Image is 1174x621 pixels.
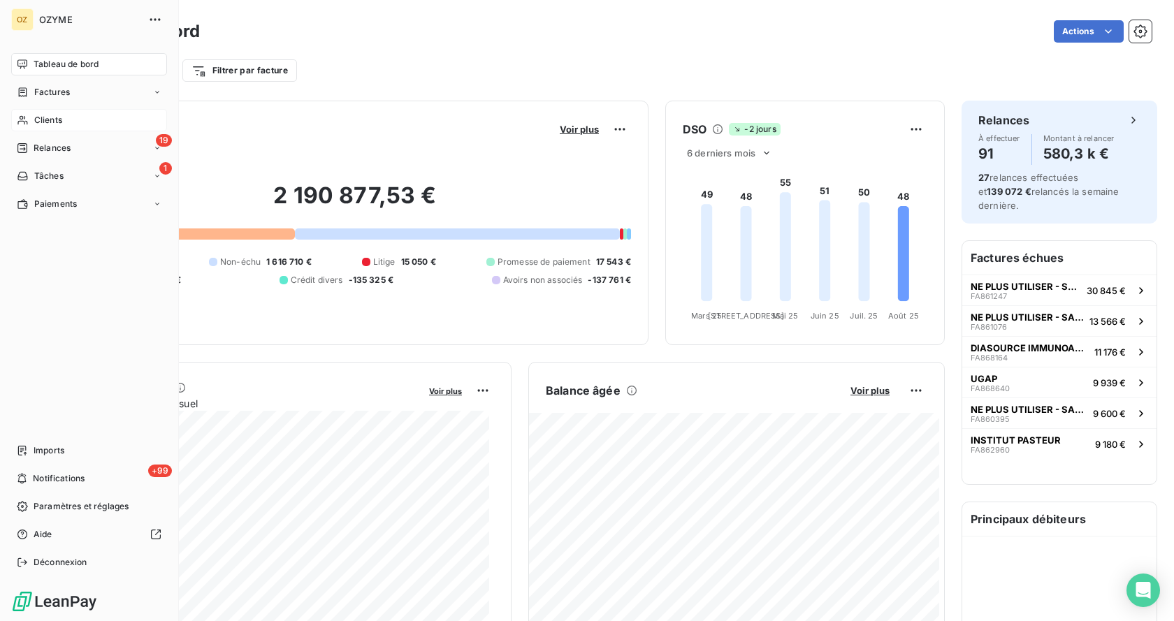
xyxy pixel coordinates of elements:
[1126,573,1160,607] div: Open Intercom Messenger
[34,170,64,182] span: Tâches
[962,502,1157,536] h6: Principaux débiteurs
[11,53,167,75] a: Tableau de bord
[978,112,1029,129] h6: Relances
[34,86,70,98] span: Factures
[683,121,706,138] h6: DSO
[971,373,997,384] span: UGAP
[811,311,839,321] tspan: Juin 25
[33,472,85,485] span: Notifications
[34,114,62,126] span: Clients
[962,305,1157,336] button: NE PLUS UTILISER - SANOFI [PERSON_NAME]FA86107613 566 €
[596,256,631,268] span: 17 543 €
[1093,377,1126,388] span: 9 939 €
[349,274,394,286] span: -135 325 €
[987,186,1031,197] span: 139 072 €
[971,323,1007,331] span: FA861076
[962,275,1157,305] button: NE PLUS UTILISER - SANOFI [PERSON_NAME]FA86124730 845 €
[11,439,167,462] a: Imports
[11,523,167,546] a: Aide
[1094,346,1126,358] span: 11 176 €
[159,162,172,175] span: 1
[962,241,1157,275] h6: Factures échues
[772,311,798,321] tspan: Mai 25
[978,172,1119,211] span: relances effectuées et relancés la semaine dernière.
[888,311,919,321] tspan: Août 25
[962,397,1157,428] button: NE PLUS UTILISER - SANOFI [PERSON_NAME]FA8603959 600 €
[971,292,1007,300] span: FA861247
[546,382,621,399] h6: Balance âgée
[79,396,419,411] span: Chiffre d'affaires mensuel
[971,312,1084,323] span: NE PLUS UTILISER - SANOFI [PERSON_NAME]
[687,147,755,159] span: 6 derniers mois
[971,415,1010,423] span: FA860395
[850,385,890,396] span: Voir plus
[962,428,1157,459] button: INSTITUT PASTEURFA8629609 180 €
[266,256,312,268] span: 1 616 710 €
[39,14,140,25] span: OZYME
[729,123,780,136] span: -2 jours
[425,384,466,397] button: Voir plus
[11,8,34,31] div: OZ
[148,465,172,477] span: +99
[11,109,167,131] a: Clients
[978,134,1020,143] span: À effectuer
[11,137,167,159] a: 19Relances
[971,342,1089,353] span: DIASOURCE IMMUNOASSAYS SA
[34,198,77,210] span: Paiements
[156,134,172,147] span: 19
[401,256,436,268] span: 15 050 €
[11,590,98,613] img: Logo LeanPay
[220,256,261,268] span: Non-échu
[1054,20,1124,43] button: Actions
[978,172,990,183] span: 27
[1043,143,1115,165] h4: 580,3 k €
[971,353,1008,362] span: FA868164
[1089,316,1126,327] span: 13 566 €
[79,182,631,224] h2: 2 190 877,53 €
[560,124,599,135] span: Voir plus
[34,142,71,154] span: Relances
[34,528,52,541] span: Aide
[34,500,129,513] span: Paramètres et réglages
[34,444,64,457] span: Imports
[846,384,894,397] button: Voir plus
[503,274,583,286] span: Avoirs non associés
[182,59,297,82] button: Filtrer par facture
[962,367,1157,397] button: UGAPFA8686409 939 €
[971,384,1010,393] span: FA868640
[556,123,603,136] button: Voir plus
[1087,285,1126,296] span: 30 845 €
[11,81,167,103] a: Factures
[429,386,462,396] span: Voir plus
[971,434,1061,446] span: INSTITUT PASTEUR
[498,256,590,268] span: Promesse de paiement
[971,446,1010,454] span: FA862960
[588,274,631,286] span: -137 761 €
[708,311,783,321] tspan: [STREET_ADDRESS]
[850,311,878,321] tspan: Juil. 25
[1093,408,1126,419] span: 9 600 €
[971,281,1081,292] span: NE PLUS UTILISER - SANOFI [PERSON_NAME]
[11,193,167,215] a: Paiements
[978,143,1020,165] h4: 91
[34,556,87,569] span: Déconnexion
[34,58,99,71] span: Tableau de bord
[373,256,396,268] span: Litige
[291,274,343,286] span: Crédit divers
[1095,439,1126,450] span: 9 180 €
[11,495,167,518] a: Paramètres et réglages
[691,311,722,321] tspan: Mars 25
[1043,134,1115,143] span: Montant à relancer
[971,404,1087,415] span: NE PLUS UTILISER - SANOFI [PERSON_NAME]
[962,336,1157,367] button: DIASOURCE IMMUNOASSAYS SAFA86816411 176 €
[11,165,167,187] a: 1Tâches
